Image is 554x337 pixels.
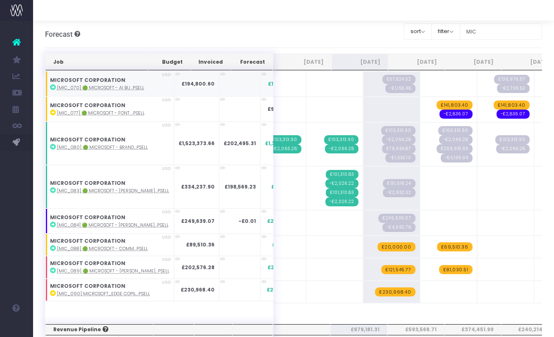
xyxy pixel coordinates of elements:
abbr: [MIC_083] 🟢 Microsoft - Rolling Thunder Approaches & Sizzles - Brand - Upsell [57,188,169,194]
span: USD [162,234,171,240]
span: Streamtime Draft Invoice: null – [MIC_070] 🟢 Microsoft - AI Business Solutions VI - Brand - Upsell [497,84,530,93]
th: Revenue Pipeline [45,324,153,335]
span: Streamtime Invoice: 2471 – [MIC_083] 🟢 Microsoft - Rolling Thunder Approaches & Sizzles - Brand -... [325,179,358,188]
span: Streamtime Draft Invoice: null – [MIC_080] 🟢 Microsoft - Brand Retainer FY26 - Brand - Upsell [496,144,530,153]
strong: £194,800.60 [181,80,215,87]
span: USD [162,97,171,103]
span: Forecast [45,30,73,38]
abbr: [MIC_089] 🟢 Microsoft - Rolling Thunder - Retainer - Brand - Upsell [57,268,170,274]
strong: £230,968.40 [181,286,215,293]
span: Streamtime Draft Invoice: null – [MIC_080] 🟢 Microsoft - Brand Retainer FY26 - Brand - Upsell [385,153,415,163]
td: : [45,279,174,301]
strong: £202,495.31 [224,140,256,147]
strong: MICROSOFT CORPORATION [50,179,125,186]
strong: £334,237.90 [181,183,215,190]
span: wayahead Cost Forecast Item [439,110,473,119]
strong: MICROSOFT CORPORATION [50,237,125,244]
strong: MICROSOFT CORPORATION [50,76,125,84]
span: Streamtime Draft Invoice: null – [MIC_070] 🟢 Microsoft - AI Business Solutions VI - Brand - Upsel... [494,75,530,84]
strong: MICROSOFT CORPORATION [50,214,125,221]
span: Streamtime Invoice: 2456 – [MIC_080] 🟢 Microsoft - Brand Retainer FY26 - Brand - Upsell [325,144,358,153]
span: wayahead Revenue Forecast Item [437,100,473,110]
span: wayahead Revenue Forecast Item [437,242,473,251]
abbr: [MIC_070] 🟢 Microsoft - AI Business Solutions VI - Brand - Upsell [57,85,144,91]
span: USD [162,279,171,285]
strong: -£0.01 [239,217,256,225]
th: £979,181.31 [330,324,387,335]
span: Streamtime Draft Invoice: null – [MIC_083] 🟢 Microsoft - Rolling Thunder Approaches & Sizzles - B... [383,188,415,197]
td: : [45,96,174,122]
span: Streamtime Invoice: 2470 – [MIC_083] 🟢 Microsoft - Rolling Thunder Approaches & Sizzles - Brand -... [326,170,358,179]
span: USD [162,256,171,263]
td: : [45,208,174,234]
td: : [45,71,174,96]
span: £230,968.40 [267,286,301,294]
td: : [45,234,174,256]
span: Streamtime Draft Invoice: null – [MIC_080] 🟢 Microsoft - Brand Retainer FY26 - Brand - Upsell [441,153,473,163]
td: : [45,165,174,208]
abbr: [MIC_077] 🟢 Microsoft - Font X - Brand - Upsell [57,110,145,116]
button: filter [431,23,460,40]
button: sort [404,23,432,40]
th: Aug 25: activate to sort column ascending [275,54,332,70]
strong: MICROSOFT CORPORATION [50,282,125,289]
span: Streamtime Draft Invoice: null – [MIC_084] 🟢 Microsoft - Rolling Thunder Templates & Guidelines -... [382,223,415,232]
span: Streamtime Invoice: 2458 – [MIC_083] 🟢 Microsoft - Rolling Thunder Approaches & Sizzles - Brand -... [326,188,358,197]
strong: MICROSOFT CORPORATION [50,102,125,109]
input: Search... [460,23,542,40]
strong: £89,510.36 [186,241,215,248]
span: £202,576.28 [267,264,301,271]
abbr: [MIC_088] 🟢 Microsoft - Commercial RFQ - Brand - Upsell [57,246,148,252]
span: Streamtime Draft Invoice: null – [MIC_080] 🟢 Microsoft - Brand Retainer FY26 - Brand - Upsell - 1 [382,144,415,153]
th: Job: activate to sort column ascending [45,54,149,70]
span: USD [162,165,171,172]
span: Streamtime Draft Invoice: 2472 – [MIC_083] 🟢 Microsoft - Rolling Thunder Approaches & Sizzles - B... [383,179,415,188]
span: USD [162,72,171,78]
strong: £202,576.28 [181,264,215,271]
span: Streamtime Draft Invoice: null – [MIC_084] 🟢 Microsoft - Rolling Thunder Templates & Guidelines -... [378,214,415,223]
span: Streamtime Draft Invoice: null – [MIC_070] 🟢 Microsoft - AI Business Solutions VI - Brand - Upsell [385,84,415,93]
th: £593,568.71 [387,324,444,335]
span: wayahead Revenue Forecast Item [494,100,530,110]
span: wayahead Revenue Forecast Item [375,287,415,296]
th: Budget [148,54,191,70]
span: Streamtime Invoice: 2460 – [MIC_083] 🟢 Microsoft - Rolling Thunder Approaches & Sizzles - Brand -... [325,197,358,206]
strong: MICROSOFT CORPORATION [50,260,125,267]
strong: £198,569.23 [224,183,256,190]
span: Streamtime Invoice: 2424 – [MIC_080] 🟢 Microsoft - Brand Retainer FY26 - Brand - Upsell - 1 [267,135,301,144]
span: Streamtime Draft Invoice: null – [MIC_080] 🟢 Microsoft - Brand Retainer FY26 - Brand - Upsell - 2 [437,144,473,153]
span: Streamtime Draft Invoice: null – [MIC_080] 🟢 Microsoft - Brand Retainer FY26 - Brand - Upsell - 3 [381,126,415,135]
th: Sep 25: activate to sort column ascending [332,54,388,70]
abbr: [MIC_090] Microsoft_Edge Copilot Mode Launch Video_Campaign_Upsell [57,291,150,297]
span: Streamtime Invoice: 2425 – [MIC_080] 🟢 Microsoft - Brand Retainer FY26 - Brand - Upsell [268,144,301,153]
span: Streamtime Draft Invoice: null – [MIC_080] 🟢 Microsoft - Brand Retainer FY26 - Brand - Upsell [439,135,473,144]
span: £194,800.59 [268,80,301,88]
abbr: [MIC_084] 🟢 Microsoft - Rolling Thunder Templates & Guidelines - Brand - Upsell [57,222,169,228]
span: Streamtime Draft Invoice: null – [MIC_070] 🟢 Microsoft - AI Business Solutions VI - Brand - Upsel... [382,75,415,84]
strong: £249,639.07 [181,217,215,225]
span: wayahead Cost Forecast Item [497,110,530,119]
span: £992,623.80 [267,105,301,113]
abbr: [MIC_080] 🟢 Microsoft - Brand Retainer FY26 - Brand - Upsell [57,144,148,151]
td: : [45,122,174,165]
strong: £1,523,373.66 [179,140,215,147]
th: Nov 25: activate to sort column ascending [445,54,501,70]
span: wayahead Revenue Forecast Item [439,265,473,274]
strong: MICROSOFT CORPORATION [50,136,125,143]
span: Streamtime Draft Invoice: null – [MIC_080] 🟢 Microsoft - Brand Retainer FY26 - Brand - Upsell - 4 [438,126,473,135]
span: wayahead Revenue Forecast Item [377,242,415,251]
span: USD [162,122,171,128]
span: £89,510.36 [272,241,301,249]
span: £249,639.07 [267,217,301,225]
span: £131,616.24 [271,183,301,191]
td: : [45,256,174,278]
span: Streamtime Invoice: 2455 – [MIC_080] 🟢 Microsoft - Brand Retainer FY26 - Brand - Upsell - 2 [324,135,358,144]
th: £374,451.99 [444,324,501,335]
span: Streamtime Draft Invoice: null – [MIC_080] 🟢 Microsoft - Brand Retainer FY26 - Brand - Upsell - 5 [495,135,530,144]
span: wayahead Revenue Forecast Item [381,265,415,274]
span: Streamtime Draft Invoice: null – [MIC_080] 🟢 Microsoft - Brand Retainer FY26 - Brand - Upsell [382,135,415,144]
span: £1,316,745.80 [265,140,301,147]
th: Oct 25: activate to sort column ascending [388,54,445,70]
img: images/default_profile_image.png [10,320,23,333]
th: Forecast [231,54,273,70]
